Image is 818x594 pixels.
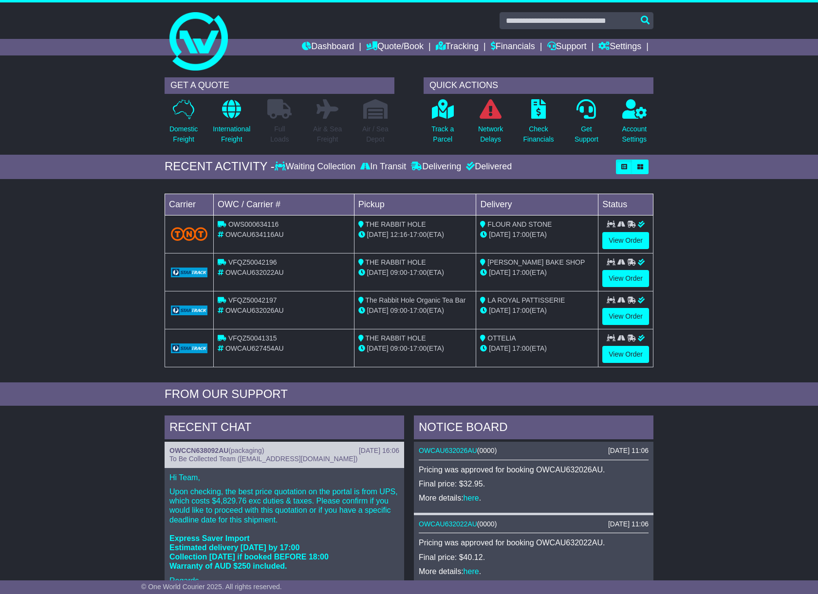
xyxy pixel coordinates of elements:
[523,99,555,150] a: CheckFinancials
[491,39,535,55] a: Financials
[358,268,472,278] div: - (ETA)
[419,447,477,454] a: OWCAU632026AU
[480,268,594,278] div: (ETA)
[367,231,389,238] span: [DATE]
[489,344,510,352] span: [DATE]
[480,520,495,528] span: 0000
[419,567,649,576] p: More details: .
[171,306,207,315] img: GetCarrierServiceLogo
[171,227,207,240] img: TNT_Domestic.png
[362,124,389,144] p: Air / Sea Depot
[358,343,472,354] div: - (ETA)
[602,308,649,325] a: View Order
[313,124,342,144] p: Air & Sea Freight
[464,162,512,172] div: Delivered
[424,77,653,94] div: QUICK ACTIONS
[574,99,599,150] a: GetSupport
[228,258,277,266] span: VFQZ50042196
[476,194,598,215] td: Delivery
[171,268,207,277] img: GetCarrierServiceLogo
[228,296,277,304] span: VFQZ50042197
[169,473,399,482] p: Hi Team,
[480,343,594,354] div: (ETA)
[419,520,649,528] div: ( )
[169,124,198,144] p: Domestic Freight
[169,534,250,542] strong: Express Saver Import
[480,447,495,454] span: 0000
[354,194,476,215] td: Pickup
[169,562,287,570] strong: Warranty of AUD $250 included.
[547,39,587,55] a: Support
[419,447,649,455] div: ( )
[165,415,404,442] div: RECENT CHAT
[359,447,399,455] div: [DATE] 16:06
[598,194,653,215] td: Status
[602,232,649,249] a: View Order
[390,344,408,352] span: 09:00
[169,447,399,455] div: ( )
[302,39,354,55] a: Dashboard
[367,269,389,276] span: [DATE]
[409,306,427,314] span: 17:00
[487,296,565,304] span: LA ROYAL PATTISSERIE
[409,231,427,238] span: 17:00
[225,306,284,314] span: OWCAU632026AU
[409,344,427,352] span: 17:00
[275,162,358,172] div: Waiting Collection
[358,162,409,172] div: In Transit
[141,583,282,591] span: © One World Courier 2025. All rights reserved.
[358,306,472,316] div: - (ETA)
[489,269,510,276] span: [DATE]
[622,99,648,150] a: AccountSettings
[419,465,649,474] p: Pricing was approved for booking OWCAU632026AU.
[165,77,394,94] div: GET A QUOTE
[523,124,554,144] p: Check Financials
[489,306,510,314] span: [DATE]
[419,553,649,562] p: Final price: $40.12.
[165,194,214,215] td: Carrier
[390,269,408,276] span: 09:00
[575,124,598,144] p: Get Support
[512,231,529,238] span: 17:00
[231,447,262,454] span: packaging
[622,124,647,144] p: Account Settings
[365,220,426,228] span: THE RABBIT HOLE
[365,296,465,304] span: The Rabbit Hole Organic Tea Bar
[267,124,292,144] p: Full Loads
[487,334,516,342] span: OTTELIA
[358,230,472,240] div: - (ETA)
[169,487,399,571] p: Upon checking, the best price quotation on the portal is from UPS, which costs $4,829.76 exc duti...
[419,520,477,528] a: OWCAU632022AU
[365,258,426,266] span: THE RABBIT HOLE
[436,39,479,55] a: Tracking
[602,270,649,287] a: View Order
[480,306,594,316] div: (ETA)
[409,162,464,172] div: Delivering
[608,447,649,455] div: [DATE] 11:06
[414,415,653,442] div: NOTICE BOARD
[602,346,649,363] a: View Order
[165,160,275,174] div: RECENT ACTIVITY -
[419,479,649,488] p: Final price: $32.95.
[608,520,649,528] div: [DATE] 11:06
[225,269,284,276] span: OWCAU632022AU
[228,334,277,342] span: VFQZ50041315
[171,343,207,353] img: GetCarrierServiceLogo
[165,387,653,401] div: FROM OUR SUPPORT
[487,220,552,228] span: FLOUR AND STONE
[512,344,529,352] span: 17:00
[409,269,427,276] span: 17:00
[169,543,299,552] strong: Estimated delivery [DATE] by 17:00
[598,39,641,55] a: Settings
[225,231,284,238] span: OWCAU634116AU
[464,494,479,502] a: here
[228,220,279,228] span: OWS000634116
[480,230,594,240] div: (ETA)
[390,231,408,238] span: 12:16
[431,99,454,150] a: Track aParcel
[367,306,389,314] span: [DATE]
[390,306,408,314] span: 09:00
[478,124,503,144] p: Network Delays
[214,194,354,215] td: OWC / Carrier #
[213,124,250,144] p: International Freight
